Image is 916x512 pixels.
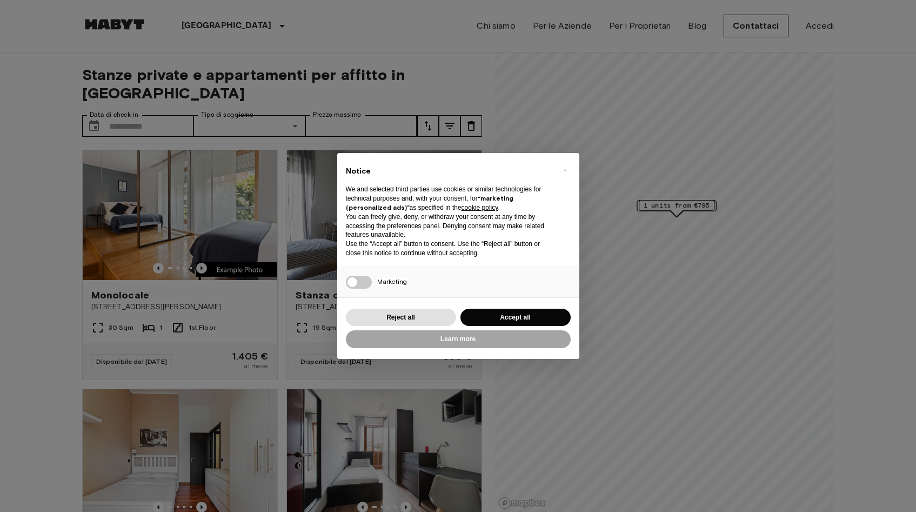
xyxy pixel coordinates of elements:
[346,309,456,327] button: Reject all
[462,204,498,211] a: cookie policy
[346,240,553,258] p: Use the “Accept all” button to consent. Use the “Reject all” button or close this notice to conti...
[346,194,513,211] strong: “marketing (personalized ads)”
[377,277,407,285] span: Marketing
[557,162,574,179] button: Close this notice
[563,164,567,177] span: ×
[346,212,553,240] p: You can freely give, deny, or withdraw your consent at any time by accessing the preferences pane...
[346,166,553,177] h2: Notice
[346,330,571,348] button: Learn more
[346,185,553,212] p: We and selected third parties use cookies or similar technologies for technical purposes and, wit...
[460,309,571,327] button: Accept all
